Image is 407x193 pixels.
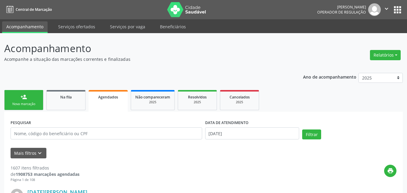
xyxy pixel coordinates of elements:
[11,177,80,182] div: Página 1 de 108
[4,5,52,14] a: Central de Marcação
[224,100,255,104] div: 2025
[2,21,48,33] a: Acompanhamento
[317,10,366,15] span: Operador de regulação
[16,7,52,12] span: Central de Marcação
[370,50,401,60] button: Relatórios
[11,127,202,139] input: Nome, código do beneficiário ou CPF
[205,118,249,127] label: DATA DE ATENDIMENTO
[303,73,356,80] p: Ano de acompanhamento
[11,165,80,171] div: 1607 itens filtrados
[381,3,392,16] button: 
[188,95,207,100] span: Resolvidos
[4,56,283,62] p: Acompanhe a situação das marcações correntes e finalizadas
[98,95,118,100] span: Agendados
[16,171,80,177] strong: 1908753 marcações agendadas
[9,102,39,106] div: Nova marcação
[368,3,381,16] img: img
[387,167,394,174] i: print
[4,41,283,56] p: Acompanhamento
[317,5,366,10] div: [PERSON_NAME]
[54,21,99,32] a: Serviços ofertados
[135,95,170,100] span: Não compareceram
[156,21,190,32] a: Beneficiários
[302,129,321,140] button: Filtrar
[392,5,403,15] button: apps
[135,100,170,104] div: 2025
[384,165,396,177] button: print
[36,150,43,157] i: keyboard_arrow_down
[11,171,80,177] div: de
[11,118,31,127] label: PESQUISAR
[11,148,46,158] button: Mais filtroskeyboard_arrow_down
[106,21,149,32] a: Serviços por vaga
[383,5,390,12] i: 
[205,127,299,139] input: Selecione um intervalo
[182,100,212,104] div: 2025
[230,95,250,100] span: Cancelados
[20,94,27,100] div: person_add
[60,95,72,100] span: Na fila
